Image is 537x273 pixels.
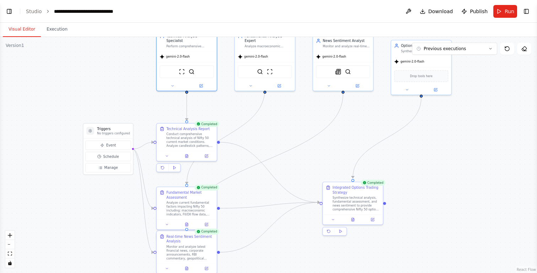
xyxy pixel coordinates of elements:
[322,182,383,238] div: CompletedIntegrated Options Trading StrategySynthesize technical analysis, fundamental assessment...
[156,187,217,243] div: CompletedFundamental Market AssessmentAnalyze current fundamental factors impacting Nifty 50 incl...
[184,89,189,121] g: Edge from bb7d9ce2-5f48-4679-afb1-b38733267987 to 9f744748-18da-462b-8a10-fee3634e6c1b
[245,33,292,43] div: Fundamental Analysis Expert
[156,123,217,174] div: CompletedTechnical Analysis ReportConduct comprehensive technical analysis of Nifty 50 current ma...
[41,22,73,37] button: Execution
[156,30,217,91] div: Technical Analysis SpecialistPerform comprehensive technical analysis of Nifty 50 using candlesti...
[345,69,351,75] img: SerperDevTool
[470,8,488,15] span: Publish
[184,94,346,228] g: Edge from aa7a90a8-abd1-43b6-8c42-9d60c20e91fa to cbfc0600-1977-4ad9-9d7e-2b7fb0b3ffbc
[167,127,210,132] div: Technical Analysis Report
[104,165,118,170] span: Manage
[220,140,320,205] g: Edge from 9f744748-18da-462b-8a10-fee3634e6c1b to bad55423-051c-471a-a2d4-bd02d007fdd1
[85,163,131,172] button: Manage
[194,229,219,235] div: Completed
[167,33,214,43] div: Technical Analysis Specialist
[132,146,153,255] g: Edge from triggers to cbfc0600-1977-4ad9-9d7e-2b7fb0b3ffbc
[167,190,214,200] div: Fundamental Market Assessment
[167,234,214,244] div: Real-time News Sentiment Analysis
[417,5,456,18] button: Download
[517,268,536,272] a: React Flow attribution
[187,83,215,89] button: Open in side panel
[184,89,267,184] g: Edge from 7487778d-103e-4970-8228-d9a16cc4e5f5 to 0cbf5ed9-4a14-4860-80c3-d4a2a82dbfd1
[234,30,295,91] div: Fundamental Analysis ExpertAnalyze macroeconomic factors, FII/DII flows, sectoral trends, global ...
[323,44,370,48] div: Monitor and analyze real-time news sentiment, corporate announcements, RBI commentary, geopolitic...
[322,55,346,59] span: gemini-2.0-flash
[167,245,214,261] div: Monitor and analyze latest financial news, corporate announcements, RBI commentary, geopolitical ...
[194,184,219,191] div: Completed
[459,5,490,18] button: Publish
[245,44,292,48] div: Analyze macroeconomic factors, FII/DII flows, sectoral trends, global market impacts, and quantit...
[401,60,424,64] span: gemini-2.0-flash
[4,6,14,16] button: Show left sidebar
[332,185,380,195] div: Integrated Options Trading Strategy
[410,74,433,79] span: Drop tools here
[364,217,381,223] button: Open in side panel
[177,266,197,272] button: View output
[391,40,452,95] div: Options Strategy AdvisorSynthesize technical, fundamental, and sentiment analysis to provide spec...
[220,200,320,255] g: Edge from cbfc0600-1977-4ad9-9d7e-2b7fb0b3ffbc to bad55423-051c-471a-a2d4-bd02d007fdd1
[26,9,42,14] a: Studio
[198,221,215,227] button: Open in side panel
[351,98,424,178] g: Edge from 793a9ef6-57a9-4ab4-904b-b84a64683f33 to bad55423-051c-471a-a2d4-bd02d007fdd1
[428,8,453,15] span: Download
[85,152,131,161] button: Schedule
[313,35,374,91] div: News Sentiment AnalystMonitor and analyze real-time news sentiment, corporate announcements, RBI ...
[220,200,320,210] g: Edge from 0cbf5ed9-4a14-4860-80c3-d4a2a82dbfd1 to bad55423-051c-471a-a2d4-bd02d007fdd1
[323,38,370,43] div: News Sentiment Analyst
[26,8,113,15] nav: breadcrumb
[132,140,153,151] g: Edge from triggers to 9f744748-18da-462b-8a10-fee3634e6c1b
[5,231,15,268] div: React Flow controls
[97,131,130,135] p: No triggers configured
[521,6,531,16] button: Show right sidebar
[3,22,41,37] button: Visual Editor
[360,180,385,186] div: Completed
[166,55,190,59] span: gemini-2.0-flash
[267,69,273,75] img: ScrapeWebsiteTool
[5,258,15,268] button: toggle interactivity
[343,83,371,89] button: Open in side panel
[167,132,214,148] div: Conduct comprehensive technical analysis of Nifty 50 current market conditions. Analyze candlesti...
[132,146,153,211] g: Edge from triggers to 0cbf5ed9-4a14-4860-80c3-d4a2a82dbfd1
[189,69,195,75] img: SerperDevTool
[412,43,497,55] button: Previous executions
[198,266,215,272] button: Open in side panel
[5,249,15,258] button: fit view
[103,154,119,159] span: Schedule
[505,8,514,15] span: Run
[97,127,130,132] h3: Triggers
[6,43,24,48] div: Version 1
[167,44,214,48] div: Perform comprehensive technical analysis of Nifty 50 using candlestick patterns, intraday indicat...
[5,240,15,249] button: zoom out
[265,83,293,89] button: Open in side panel
[106,143,116,148] span: Event
[177,221,197,227] button: View output
[493,5,517,18] button: Run
[179,69,185,75] img: ScrapeWebsiteTool
[85,141,131,150] button: Event
[401,43,448,48] div: Options Strategy Advisor
[5,231,15,240] button: zoom in
[198,153,215,159] button: Open in side panel
[342,217,363,223] button: View output
[177,153,197,159] button: View output
[167,201,214,216] div: Analyze current fundamental factors impacting Nifty 50 including: macroeconomic indicators, FII/D...
[335,69,341,75] img: SerplyNewsSearchTool
[401,49,448,53] div: Synthesize technical, fundamental, and sentiment analysis to provide specific ITM call and put op...
[332,196,380,212] div: Synthesize technical analysis, fundamental assessment, and news sentiment to provide comprehensiv...
[244,55,268,59] span: gemini-2.0-flash
[257,69,263,75] img: SerperDevTool
[424,46,466,52] span: Previous executions
[194,121,219,127] div: Completed
[422,87,449,93] button: Open in side panel
[83,123,133,175] div: TriggersNo triggers configuredEventScheduleManage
